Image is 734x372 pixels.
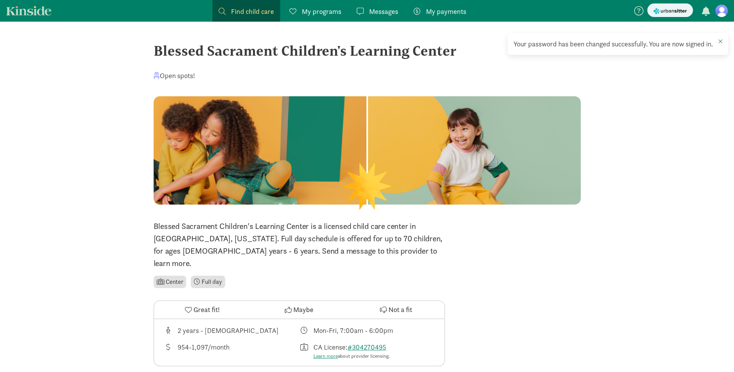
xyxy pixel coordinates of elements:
img: urbansitter_logo_small.svg [654,7,687,15]
span: Maybe [293,304,313,315]
button: Not a fit [347,301,444,319]
div: Class schedule [299,325,435,336]
span: Find child care [231,6,274,17]
span: My programs [302,6,341,17]
a: Learn more [313,353,338,359]
div: about provider licensing. [313,352,390,360]
li: Full day [191,276,225,288]
li: Center [154,276,186,288]
div: License number [299,342,435,360]
span: My payments [426,6,466,17]
div: 954-1,097/month [178,342,229,360]
span: Messages [369,6,398,17]
span: Great fit! [193,304,220,315]
div: Age range for children that this provider cares for [163,325,299,336]
div: CA License: [313,342,390,360]
button: Maybe [251,301,347,319]
p: Blessed Sacrament Children's Learning Center is a licensed child care center in [GEOGRAPHIC_DATA]... [154,220,445,270]
div: Your password has been changed successfully. You are now signed in. [513,39,722,49]
div: Average tuition for this program [163,342,299,360]
div: Blessed Sacrament Children's Learning Center [154,40,581,61]
a: Kinside [6,6,51,15]
a: #304270495 [347,343,386,352]
div: 2 years - [DEMOGRAPHIC_DATA] [178,325,279,336]
button: Great fit! [154,301,251,319]
div: Open spots! [154,70,195,81]
div: Mon-Fri, 7:00am - 6:00pm [313,325,393,336]
span: Not a fit [388,304,412,315]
